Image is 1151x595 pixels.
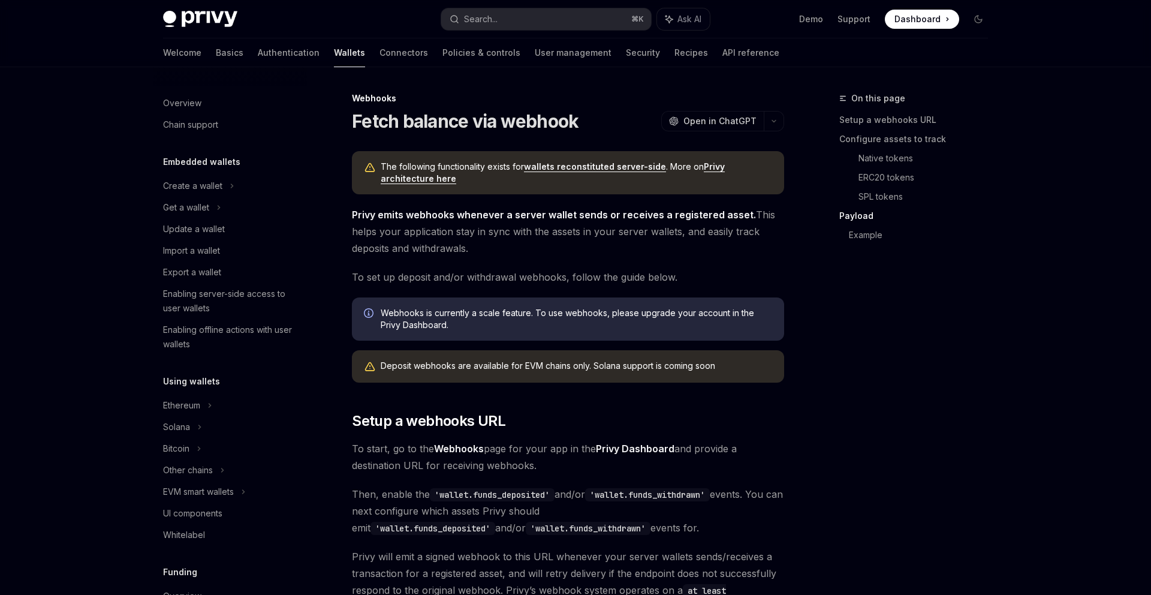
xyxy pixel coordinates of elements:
a: API reference [722,38,779,67]
a: Dashboard [885,10,959,29]
a: Recipes [674,38,708,67]
a: Native tokens [858,149,998,168]
a: ERC20 tokens [858,168,998,187]
button: Ask AI [657,8,710,30]
code: 'wallet.funds_deposited' [430,488,555,501]
svg: Info [364,308,376,320]
a: Setup a webhooks URL [839,110,998,130]
a: Authentication [258,38,320,67]
span: To set up deposit and/or withdrawal webhooks, follow the guide below. [352,269,784,286]
a: Security [626,38,660,67]
span: Open in ChatGPT [683,115,757,127]
div: Ethereum [163,398,200,413]
a: Example [849,226,998,245]
button: Search...⌘K [441,8,651,30]
a: Privy Dashboard [596,443,674,455]
a: UI components [153,503,307,524]
a: SPL tokens [858,187,998,206]
a: Demo [799,13,823,25]
svg: Warning [364,361,376,373]
div: Search... [464,12,498,26]
div: Chain support [163,118,218,132]
a: Basics [216,38,243,67]
a: wallets reconstituted server-side [524,161,666,172]
span: Ask AI [677,13,701,25]
div: Create a wallet [163,179,222,193]
svg: Warning [364,162,376,174]
div: Other chains [163,463,213,477]
h1: Fetch balance via webhook [352,110,578,132]
div: Bitcoin [163,441,189,456]
a: Webhooks [434,443,484,455]
strong: Webhooks [434,443,484,455]
span: Setup a webhooks URL [352,411,505,431]
a: Update a wallet [153,218,307,240]
h5: Embedded wallets [163,155,240,169]
a: Enabling offline actions with user wallets [153,319,307,355]
h5: Using wallets [163,374,220,389]
span: On this page [851,91,905,106]
img: dark logo [163,11,237,28]
a: Chain support [153,114,307,136]
span: Then, enable the and/or events. You can next configure which assets Privy should emit and/or even... [352,486,784,536]
span: ⌘ K [631,14,644,24]
span: This helps your application stay in sync with the assets in your server wallets, and easily track... [352,206,784,257]
div: UI components [163,506,222,521]
h5: Funding [163,565,197,579]
a: Overview [153,92,307,114]
code: 'wallet.funds_withdrawn' [526,522,650,535]
div: EVM smart wallets [163,485,234,499]
a: Configure assets to track [839,130,998,149]
code: 'wallet.funds_deposited' [370,522,495,535]
div: Enabling server-side access to user wallets [163,287,300,315]
span: Webhooks is currently a scale feature. To use webhooks, please upgrade your account in the Privy ... [381,307,772,331]
a: Enabling server-side access to user wallets [153,283,307,319]
div: Enabling offline actions with user wallets [163,323,300,351]
code: 'wallet.funds_withdrawn' [585,488,710,501]
div: Export a wallet [163,265,221,280]
a: Import a wallet [153,240,307,262]
a: Policies & controls [442,38,520,67]
a: Support [837,13,870,25]
div: Update a wallet [163,222,225,236]
a: Welcome [163,38,201,67]
div: Webhooks [352,92,784,104]
a: Wallets [334,38,365,67]
div: Deposit webhooks are available for EVM chains only. Solana support is coming soon [381,360,772,373]
a: Export a wallet [153,262,307,283]
a: Whitelabel [153,524,307,546]
div: Whitelabel [163,528,205,542]
span: Dashboard [894,13,941,25]
button: Open in ChatGPT [661,111,764,131]
a: Payload [839,206,998,226]
span: To start, go to the page for your app in the and provide a destination URL for receiving webhooks. [352,440,784,474]
div: Solana [163,420,190,434]
div: Overview [163,96,201,110]
a: User management [535,38,611,67]
span: The following functionality exists for . More on [381,161,772,185]
a: Connectors [379,38,428,67]
strong: Privy emits webhooks whenever a server wallet sends or receives a registered asset. [352,209,756,221]
div: Import a wallet [163,244,220,258]
button: Toggle dark mode [969,10,988,29]
div: Get a wallet [163,200,209,215]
